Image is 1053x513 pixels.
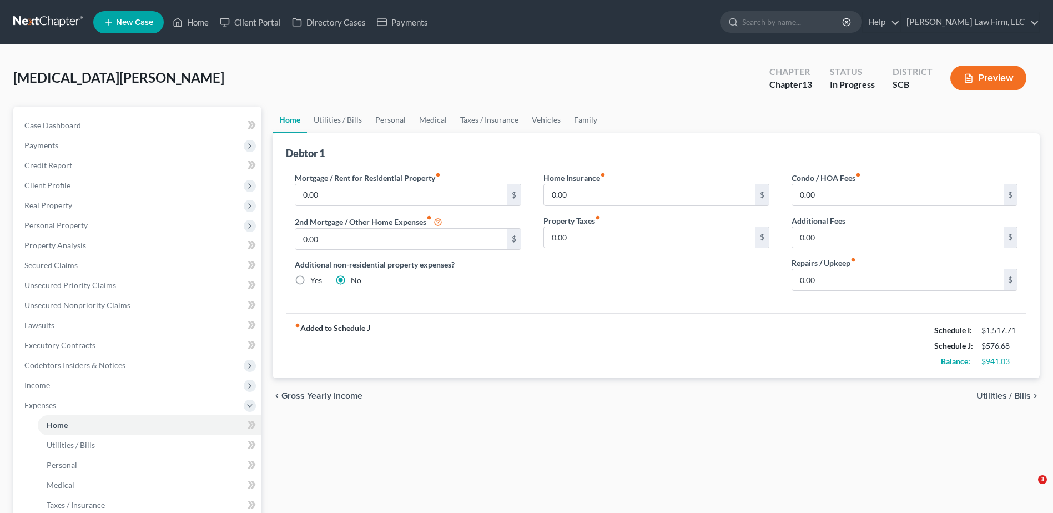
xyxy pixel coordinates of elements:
[543,215,601,227] label: Property Taxes
[24,240,86,250] span: Property Analysis
[24,160,72,170] span: Credit Report
[742,12,844,32] input: Search by name...
[830,78,875,91] div: In Progress
[454,107,525,133] a: Taxes / Insurance
[950,66,1026,90] button: Preview
[981,340,1017,351] div: $576.68
[295,259,521,270] label: Additional non-residential property expenses?
[792,227,1004,248] input: --
[16,315,261,335] a: Lawsuits
[24,400,56,410] span: Expenses
[295,323,300,328] i: fiber_manual_record
[1031,391,1040,400] i: chevron_right
[863,12,900,32] a: Help
[38,415,261,435] a: Home
[544,184,755,205] input: --
[755,227,769,248] div: $
[273,391,281,400] i: chevron_left
[941,356,970,366] strong: Balance:
[16,335,261,355] a: Executory Contracts
[24,280,116,290] span: Unsecured Priority Claims
[307,107,369,133] a: Utilities / Bills
[24,120,81,130] span: Case Dashboard
[792,172,861,184] label: Condo / HOA Fees
[24,260,78,270] span: Secured Claims
[286,12,371,32] a: Directory Cases
[281,391,362,400] span: Gross Yearly Income
[1004,227,1017,248] div: $
[855,172,861,178] i: fiber_manual_record
[543,172,606,184] label: Home Insurance
[16,235,261,255] a: Property Analysis
[371,12,434,32] a: Payments
[981,325,1017,336] div: $1,517.71
[426,215,432,220] i: fiber_manual_record
[295,184,507,205] input: --
[116,18,153,27] span: New Case
[47,460,77,470] span: Personal
[934,325,972,335] strong: Schedule I:
[412,107,454,133] a: Medical
[24,380,50,390] span: Income
[38,455,261,475] a: Personal
[792,215,845,227] label: Additional Fees
[295,172,441,184] label: Mortgage / Rent for Residential Property
[24,300,130,310] span: Unsecured Nonpriority Claims
[24,180,70,190] span: Client Profile
[273,107,307,133] a: Home
[901,12,1039,32] a: [PERSON_NAME] Law Firm, LLC
[893,78,933,91] div: SCB
[435,172,441,178] i: fiber_manual_record
[214,12,286,32] a: Client Portal
[24,200,72,210] span: Real Property
[16,295,261,315] a: Unsecured Nonpriority Claims
[295,323,370,369] strong: Added to Schedule J
[286,147,325,160] div: Debtor 1
[792,184,1004,205] input: --
[16,275,261,295] a: Unsecured Priority Claims
[507,184,521,205] div: $
[525,107,567,133] a: Vehicles
[24,140,58,150] span: Payments
[310,275,322,286] label: Yes
[1004,184,1017,205] div: $
[755,184,769,205] div: $
[769,66,812,78] div: Chapter
[981,356,1017,367] div: $941.03
[600,172,606,178] i: fiber_manual_record
[802,79,812,89] span: 13
[595,215,601,220] i: fiber_manual_record
[1038,475,1047,484] span: 3
[38,475,261,495] a: Medical
[369,107,412,133] a: Personal
[792,269,1004,290] input: --
[295,215,442,228] label: 2nd Mortgage / Other Home Expenses
[830,66,875,78] div: Status
[544,227,755,248] input: --
[1004,269,1017,290] div: $
[13,69,224,85] span: [MEDICAL_DATA][PERSON_NAME]
[850,257,856,263] i: fiber_manual_record
[38,435,261,455] a: Utilities / Bills
[16,155,261,175] a: Credit Report
[351,275,361,286] label: No
[976,391,1031,400] span: Utilities / Bills
[47,500,105,510] span: Taxes / Insurance
[295,229,507,250] input: --
[769,78,812,91] div: Chapter
[167,12,214,32] a: Home
[273,391,362,400] button: chevron_left Gross Yearly Income
[24,320,54,330] span: Lawsuits
[1015,475,1042,502] iframe: Intercom live chat
[507,229,521,250] div: $
[47,440,95,450] span: Utilities / Bills
[47,420,68,430] span: Home
[567,107,604,133] a: Family
[24,360,125,370] span: Codebtors Insiders & Notices
[934,341,973,350] strong: Schedule J:
[16,255,261,275] a: Secured Claims
[47,480,74,490] span: Medical
[16,115,261,135] a: Case Dashboard
[24,340,95,350] span: Executory Contracts
[24,220,88,230] span: Personal Property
